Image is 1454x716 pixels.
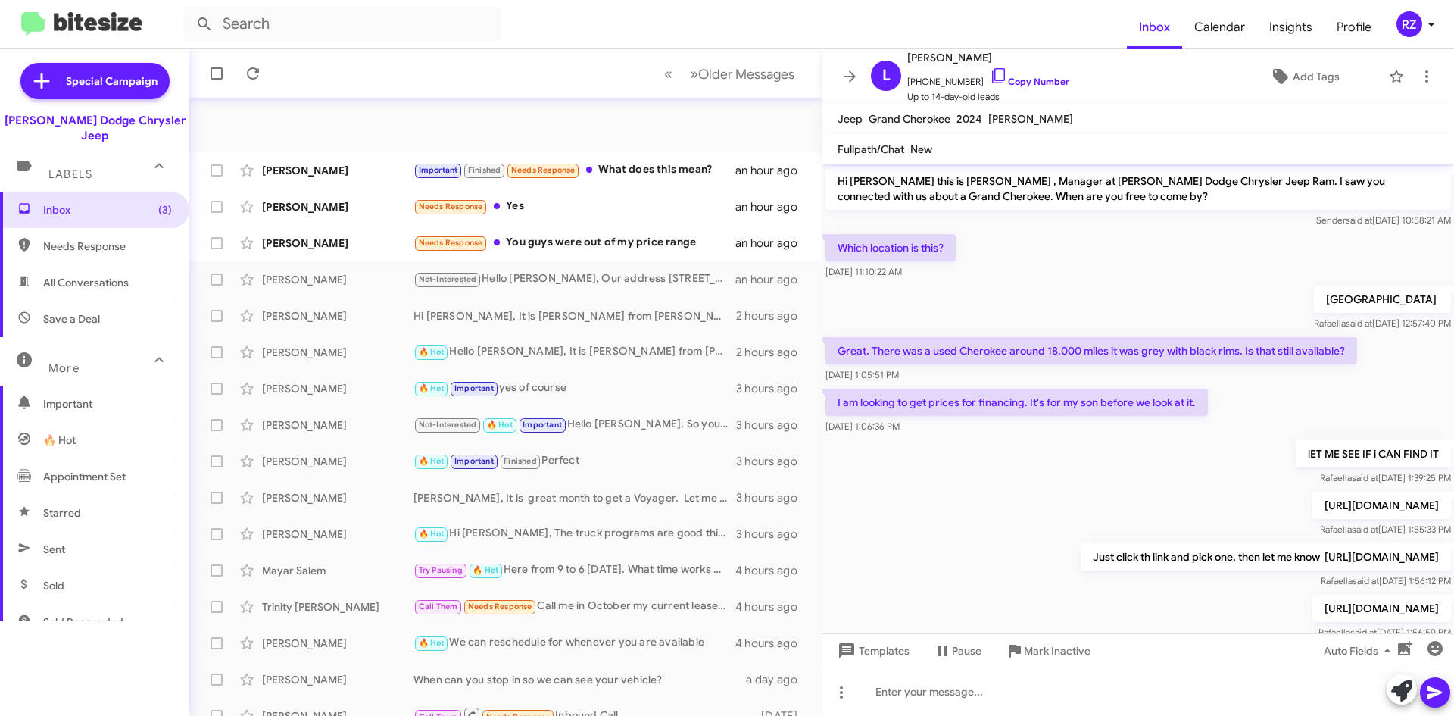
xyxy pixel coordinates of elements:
div: You guys were out of my price range [413,234,735,252]
span: Rafaella [DATE] 1:56:12 PM [1321,575,1451,586]
span: Important [419,165,458,175]
span: 🔥 Hot [473,565,498,575]
div: 4 hours ago [735,563,810,578]
span: Call Them [419,602,458,611]
div: an hour ago [735,236,810,251]
span: 2024 [956,112,982,126]
div: [PERSON_NAME] [262,345,413,360]
span: Sold [43,578,64,593]
div: 2 hours ago [736,345,810,360]
div: [PERSON_NAME] [262,417,413,433]
div: 4 hours ago [735,636,810,651]
a: Calendar [1182,5,1257,49]
span: Auto Fields [1324,637,1396,664]
p: I am looking to get prices for financing. It's for my son before we look at it. [825,389,1208,416]
span: Needs Response [419,202,483,211]
a: Special Campaign [20,63,170,99]
span: Needs Response [419,238,483,248]
span: [PERSON_NAME] [907,48,1069,67]
span: Not-Interested [419,420,477,430]
nav: Page navigation example [656,58,803,89]
div: 4 hours ago [735,599,810,614]
span: Insights [1257,5,1325,49]
div: [PERSON_NAME] [262,308,413,324]
button: Next [681,58,803,89]
button: Templates [822,637,922,664]
p: [GEOGRAPHIC_DATA] [1314,286,1451,313]
span: New [910,142,932,156]
div: [PERSON_NAME] [262,272,413,287]
div: an hour ago [735,199,810,214]
div: [PERSON_NAME], It is great month to get a Voyager. Let me know [PERSON_NAME] [413,490,736,505]
span: 🔥 Hot [487,420,513,430]
p: Great. There was a used Cherokee around 18,000 miles it was grey with black rims. Is that still a... [825,337,1357,364]
button: Pause [922,637,994,664]
a: Profile [1325,5,1384,49]
span: 🔥 Hot [419,529,445,539]
div: Hello [PERSON_NAME], Our address [STREET_ADDRESS] so we are not in [DATE], Blue Law. [413,270,735,288]
span: Important [454,383,494,393]
span: Jeep [838,112,863,126]
span: Rafaella [DATE] 12:57:40 PM [1314,317,1451,329]
span: 🔥 Hot [43,433,76,448]
div: 2 hours ago [736,308,810,324]
span: Templates [835,637,910,664]
div: [PERSON_NAME] [262,527,413,542]
div: [PERSON_NAME] [262,672,413,687]
span: Mark Inactive [1024,637,1090,664]
span: L [882,64,891,88]
div: 3 hours ago [736,417,810,433]
div: 3 hours ago [736,527,810,542]
span: Sender [DATE] 10:58:21 AM [1316,214,1451,226]
div: Hi [PERSON_NAME], It is [PERSON_NAME] from [PERSON_NAME] in [GEOGRAPHIC_DATA]. I do not see a spe... [413,308,736,324]
div: When can you stop in so we can see your vehicle? [413,672,746,687]
span: » [690,64,698,83]
span: Add Tags [1293,63,1340,90]
button: Previous [655,58,682,89]
div: [PERSON_NAME] [262,199,413,214]
button: Add Tags [1226,63,1381,90]
div: [PERSON_NAME] [262,636,413,651]
div: We can reschedule for whenever you are available [413,634,735,652]
span: Sold Responded [43,614,123,630]
button: RZ [1384,11,1437,37]
div: What does this mean? [413,161,735,179]
div: [PERSON_NAME] [262,381,413,396]
a: Inbox [1127,5,1182,49]
p: Just click th link and pick one, then let me know [URL][DOMAIN_NAME] [1081,543,1451,571]
div: Yes [413,198,735,215]
span: Starred [43,505,81,521]
span: [DATE] 11:10:22 AM [825,266,902,277]
div: 3 hours ago [736,490,810,505]
span: [PERSON_NAME] [988,112,1073,126]
span: said at [1346,214,1372,226]
span: (3) [158,202,172,217]
p: lET ME SEE IF i CAN FIND IT [1296,440,1451,467]
p: [URL][DOMAIN_NAME] [1312,595,1451,622]
p: Hi [PERSON_NAME] this is [PERSON_NAME] , Manager at [PERSON_NAME] Dodge Chrysler Jeep Ram. I saw ... [825,167,1451,210]
span: 🔥 Hot [419,383,445,393]
span: Up to 14-day-old leads [907,89,1069,105]
div: [PERSON_NAME] [262,163,413,178]
div: [PERSON_NAME] [262,490,413,505]
span: Save a Deal [43,311,100,327]
button: Mark Inactive [994,637,1103,664]
div: Here from 9 to 6 [DATE]. What time works best for you? [413,561,735,579]
span: 🔥 Hot [419,456,445,466]
span: 🔥 Hot [419,347,445,357]
span: All Conversations [43,275,129,290]
span: Important [454,456,494,466]
div: a day ago [746,672,810,687]
span: Pause [952,637,981,664]
div: an hour ago [735,272,810,287]
div: Perfect [413,452,736,470]
span: Rafaella [DATE] 1:56:59 PM [1318,627,1451,638]
div: Hello [PERSON_NAME], It is [PERSON_NAME] from [PERSON_NAME] [GEOGRAPHIC_DATA]. Are you ready to c... [413,343,736,361]
span: said at [1346,317,1372,329]
span: Needs Response [43,239,172,254]
span: [DATE] 1:05:51 PM [825,369,899,380]
span: Fullpath/Chat [838,142,904,156]
button: Auto Fields [1312,637,1409,664]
